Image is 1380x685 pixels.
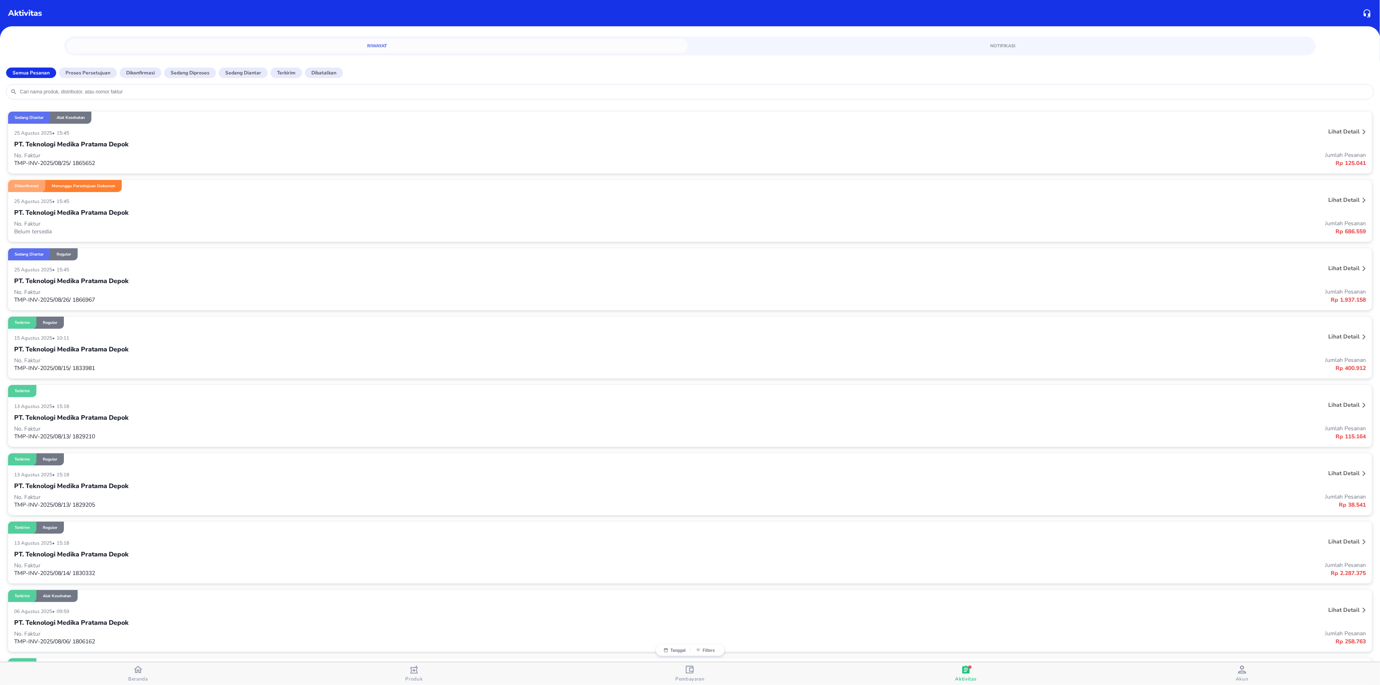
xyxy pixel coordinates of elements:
[57,130,71,136] p: 15:45
[690,227,1366,236] p: Rp 686.559
[305,68,343,78] button: Dibatalkan
[57,115,85,121] p: Alat Kesehatan
[57,252,71,257] p: Reguler
[43,593,71,599] p: Alat Kesehatan
[552,662,828,685] button: Pembayaran
[405,676,423,682] span: Produk
[57,403,71,410] p: 15:18
[690,159,1366,167] p: Rp 125.041
[14,208,129,218] p: PT. Teknologi Medika Pratama Depok
[14,481,129,491] p: PT. Teknologi Medika Pratama Depok
[1328,333,1359,340] p: Lihat detail
[1328,606,1359,614] p: Lihat detail
[14,569,690,577] p: TMP-INV-2025/08/14/ 1830332
[67,39,688,53] a: Riwayat
[13,69,50,76] p: Semua Pesanan
[43,320,57,326] p: Reguler
[690,432,1366,441] p: Rp 115.164
[14,550,129,559] p: PT. Teknologi Medika Pratama Depok
[955,676,976,682] span: Aktivitas
[14,413,129,423] p: PT. Teknologi Medika Pratama Depok
[15,525,30,531] p: Terkirim
[690,630,1366,637] p: Jumlah Pesanan
[690,501,1366,509] p: Rp 38.541
[277,69,296,76] p: Terkirim
[690,425,1366,432] p: Jumlah Pesanan
[14,220,690,228] p: No. Faktur
[1104,662,1380,685] button: Akun
[14,335,57,341] p: 15 Agustus 2025 •
[14,562,690,569] p: No. Faktur
[164,68,216,78] button: Sedang diproses
[14,618,129,628] p: PT. Teknologi Medika Pratama Depok
[43,457,57,462] p: Reguler
[15,183,39,189] p: Dikonfirmasi
[14,276,129,286] p: PT. Teknologi Medika Pratama Depok
[14,345,129,354] p: PT. Teknologi Medika Pratama Depok
[15,252,44,257] p: Sedang diantar
[14,159,690,167] p: TMP-INV-2025/08/25/ 1865652
[72,42,683,50] span: Riwayat
[14,198,57,205] p: 25 Agustus 2025 •
[14,364,690,372] p: TMP-INV-2025/08/15/ 1833981
[14,140,129,149] p: PT. Teknologi Medika Pratama Depok
[14,296,690,304] p: TMP-INV-2025/08/26/ 1866967
[660,648,690,653] button: Tanggal
[15,388,30,394] p: Terkirim
[15,115,44,121] p: Sedang diantar
[828,662,1104,685] button: Aktivitas
[690,356,1366,364] p: Jumlah Pesanan
[8,7,42,19] p: Aktivitas
[693,39,1314,53] a: Notifikasi
[14,357,690,364] p: No. Faktur
[171,69,209,76] p: Sedang diproses
[14,608,57,615] p: 06 Agustus 2025 •
[15,593,30,599] p: Terkirim
[271,68,302,78] button: Terkirim
[57,266,71,273] p: 15:45
[697,42,1309,50] span: Notifikasi
[14,540,57,546] p: 13 Agustus 2025 •
[690,151,1366,159] p: Jumlah Pesanan
[120,68,161,78] button: Dikonfirmasi
[15,320,30,326] p: Terkirim
[14,228,690,235] p: Belum tersedia
[690,648,721,653] button: Filters
[14,501,690,509] p: TMP-INV-2025/08/13/ 1829205
[14,152,690,159] p: No. Faktur
[690,288,1366,296] p: Jumlah Pesanan
[690,220,1366,227] p: Jumlah Pesanan
[1328,401,1359,409] p: Lihat detail
[225,69,261,76] p: Sedang diantar
[64,36,1316,53] div: simple tabs
[690,364,1366,372] p: Rp 400.912
[1328,196,1359,204] p: Lihat detail
[276,662,552,685] button: Produk
[66,69,110,76] p: Proses Persetujuan
[14,403,57,410] p: 13 Agustus 2025 •
[1328,469,1359,477] p: Lihat detail
[690,296,1366,304] p: Rp 1.937.158
[14,433,690,440] p: TMP-INV-2025/08/13/ 1829210
[57,608,71,615] p: 09:59
[1236,676,1249,682] span: Akun
[14,130,57,136] p: 25 Agustus 2025 •
[126,69,155,76] p: Dikonfirmasi
[690,493,1366,501] p: Jumlah Pesanan
[14,266,57,273] p: 25 Agustus 2025 •
[52,183,115,189] p: Menunggu Persetujuan Dokumen
[311,69,336,76] p: Dibatalkan
[14,471,57,478] p: 13 Agustus 2025 •
[14,288,690,296] p: No. Faktur
[128,676,148,682] span: Beranda
[43,525,57,531] p: Reguler
[57,335,71,341] p: 10:11
[690,569,1366,577] p: Rp 2.287.375
[1328,264,1359,272] p: Lihat detail
[1328,128,1359,135] p: Lihat detail
[14,630,690,638] p: No. Faktur
[57,471,71,478] p: 15:18
[14,638,690,645] p: TMP-INV-2025/08/06/ 1806162
[15,457,30,462] p: Terkirim
[14,493,690,501] p: No. Faktur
